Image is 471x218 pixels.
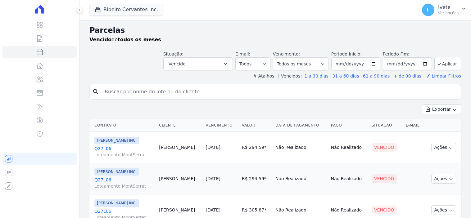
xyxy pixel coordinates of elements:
label: E-mail: [235,51,251,56]
label: ↯ Atalhos [253,73,274,78]
a: + de 90 dias [394,73,421,78]
button: Ações [431,143,456,152]
a: Q27L06Loteamento MontSerrat [94,177,154,189]
td: [PERSON_NAME] [156,163,203,194]
button: Ações [431,205,456,215]
span: [PERSON_NAME] INC. [94,168,139,176]
button: Aplicar [434,57,461,70]
p: Ver opções [438,11,459,16]
div: Vencido [372,174,397,183]
strong: todos os meses [118,37,161,42]
p: de [89,36,161,43]
span: Vencido [169,60,186,68]
label: Vencidos: [278,73,302,78]
td: Não Realizado [273,163,328,194]
th: E-mail [403,119,425,132]
th: Pago [328,119,369,132]
th: Data de Pagamento [273,119,328,132]
span: [PERSON_NAME] INC. [94,137,139,144]
a: [DATE] [206,176,220,181]
button: Ações [431,174,456,184]
span: Loteamento MontSerrat [94,183,154,189]
td: Não Realizado [273,132,328,163]
div: Vencido [372,143,397,152]
label: Período Fim: [383,51,432,57]
button: Ribeiro Cervantes Inc. [89,4,163,16]
button: Vencido [163,57,233,70]
label: Período Inicío: [331,51,362,56]
td: Não Realizado [328,163,369,194]
label: Situação: [163,51,183,56]
label: Vencimento: [273,51,300,56]
h2: Parcelas [89,25,461,36]
button: I. Ivete . Ver opções [417,1,471,19]
a: Q27L06Loteamento MontSerrat [94,145,154,158]
a: 31 a 60 dias [332,73,359,78]
td: Não Realizado [328,132,369,163]
span: [PERSON_NAME] INC. [94,199,139,207]
td: R$ 294,59 [239,163,273,194]
span: I. [427,8,430,12]
th: Situação [369,119,403,132]
a: 61 a 90 dias [363,73,390,78]
th: Valor [239,119,273,132]
th: Contrato [89,119,156,132]
i: search [92,88,100,96]
td: R$ 294,59 [239,132,273,163]
input: Buscar por nome do lote ou do cliente [101,86,458,98]
td: [PERSON_NAME] [156,132,203,163]
button: Exportar [422,105,461,114]
a: ✗ Limpar Filtros [424,73,461,78]
a: 1 a 30 dias [305,73,328,78]
div: Vencido [372,206,397,214]
span: Loteamento MontSerrat [94,152,154,158]
th: Cliente [156,119,203,132]
strong: Vencido [89,37,111,42]
p: Ivete . [438,4,459,11]
a: [DATE] [206,207,220,212]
